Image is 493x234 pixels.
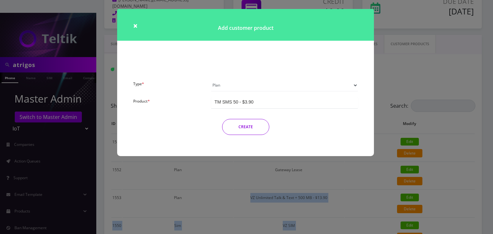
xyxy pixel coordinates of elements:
[117,9,374,41] h1: Add customer product
[133,96,150,106] label: Product
[214,99,253,105] div: TM SMS 50 - $3.90
[133,20,138,31] span: ×
[133,79,144,88] label: Type
[222,119,269,135] button: CREATE
[133,22,138,29] button: Close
